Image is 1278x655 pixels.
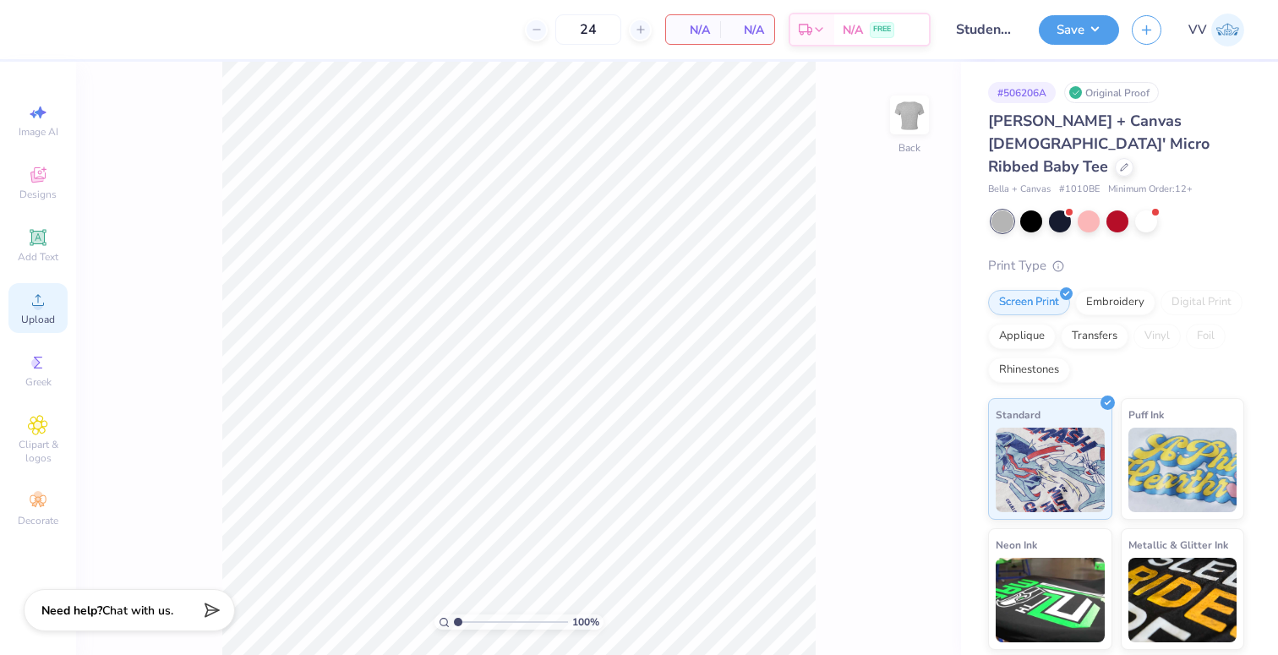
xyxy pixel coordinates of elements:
div: Rhinestones [988,358,1070,383]
span: Image AI [19,125,58,139]
span: Minimum Order: 12 + [1108,183,1193,197]
div: Digital Print [1161,290,1242,315]
span: Metallic & Glitter Ink [1128,536,1228,554]
span: N/A [676,21,710,39]
div: # 506206A [988,82,1056,103]
div: Original Proof [1064,82,1159,103]
span: Chat with us. [102,603,173,619]
span: Upload [21,313,55,326]
div: Embroidery [1075,290,1155,315]
span: VV [1188,20,1207,40]
div: Print Type [988,256,1244,276]
span: N/A [730,21,764,39]
img: Via Villanueva [1211,14,1244,46]
img: Neon Ink [996,558,1105,642]
input: Untitled Design [943,13,1026,46]
img: Puff Ink [1128,428,1237,512]
span: Greek [25,375,52,389]
span: Decorate [18,514,58,527]
span: Standard [996,406,1040,423]
img: Back [893,98,926,132]
span: N/A [843,21,863,39]
div: Back [898,140,920,156]
a: VV [1188,14,1244,46]
span: FREE [873,24,891,35]
span: [PERSON_NAME] + Canvas [DEMOGRAPHIC_DATA]' Micro Ribbed Baby Tee [988,111,1210,177]
span: Bella + Canvas [988,183,1051,197]
span: Neon Ink [996,536,1037,554]
div: Screen Print [988,290,1070,315]
img: Standard [996,428,1105,512]
div: Transfers [1061,324,1128,349]
button: Save [1039,15,1119,45]
span: Clipart & logos [8,438,68,465]
img: Metallic & Glitter Ink [1128,558,1237,642]
span: Add Text [18,250,58,264]
span: Designs [19,188,57,201]
span: # 1010BE [1059,183,1100,197]
span: 100 % [572,614,599,630]
strong: Need help? [41,603,102,619]
input: – – [555,14,621,45]
span: Puff Ink [1128,406,1164,423]
div: Foil [1186,324,1226,349]
div: Applique [988,324,1056,349]
div: Vinyl [1133,324,1181,349]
